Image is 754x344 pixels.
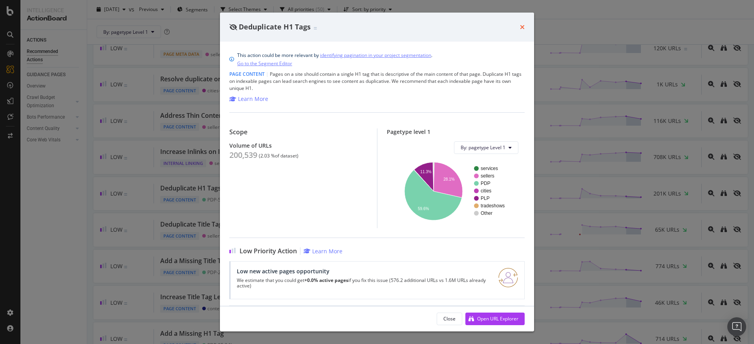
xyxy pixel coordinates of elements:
[237,268,489,274] div: Low new active pages opportunity
[481,181,490,186] text: PDP
[229,71,525,92] div: Pages on a site should contain a single H1 tag that is descriptive of the main content of that pa...
[229,95,268,103] a: Learn More
[481,173,494,179] text: sellers
[465,313,525,325] button: Open URL Explorer
[477,315,518,322] div: Open URL Explorer
[481,166,498,171] text: services
[220,13,534,331] div: modal
[237,278,489,289] p: We estimate that you could get if you fix this issue (576.2 additional URLs vs 1.6M URLs already ...
[461,144,505,151] span: By: pagetype Level 1
[238,95,268,103] div: Learn More
[229,150,257,160] div: 200,539
[387,128,525,135] div: Pagetype level 1
[454,141,518,154] button: By: pagetype Level 1
[240,247,297,255] span: Low Priority Action
[229,142,368,149] div: Volume of URLs
[259,153,298,159] div: ( 2.03 % of dataset )
[481,203,505,209] text: tradeshows
[418,207,429,211] text: 59.6%
[320,51,431,59] a: identifying pagination in your project segmentation
[520,22,525,32] div: times
[229,128,368,136] div: Scope
[437,313,462,325] button: Close
[498,268,518,287] img: RO06QsNG.png
[304,277,348,284] strong: +0.0% active pages
[266,71,269,77] span: |
[229,71,265,77] span: Page Content
[229,51,525,68] div: info banner
[481,196,490,201] text: PLP
[239,22,311,31] span: Deduplicate H1 Tags
[304,247,342,255] a: Learn More
[420,170,431,174] text: 11.3%
[393,160,516,222] svg: A chart.
[237,59,292,68] a: Go to the Segment Editor
[312,247,342,255] div: Learn More
[481,210,492,216] text: Other
[314,27,317,29] img: Equal
[229,24,237,30] div: eye-slash
[727,317,746,336] div: Open Intercom Messenger
[481,188,491,194] text: cities
[443,177,454,181] text: 28.1%
[443,315,456,322] div: Close
[237,51,432,68] div: This action could be more relevant by .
